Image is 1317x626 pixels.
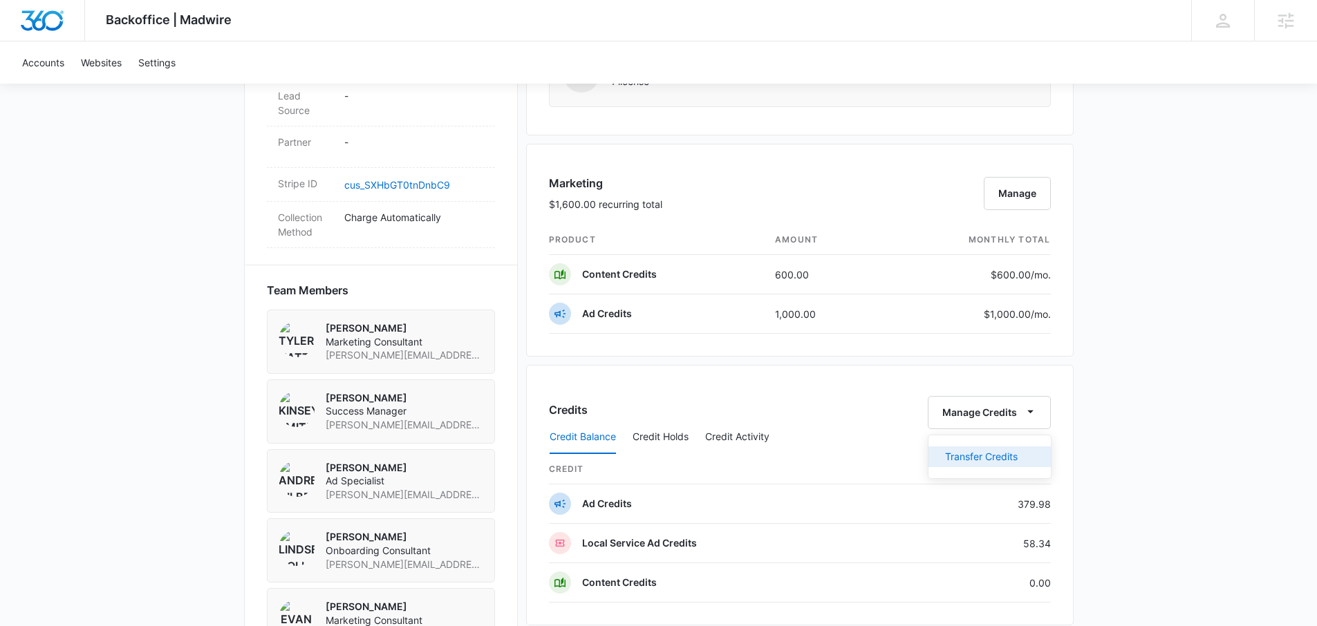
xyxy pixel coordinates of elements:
[36,36,152,47] div: Domain: [DOMAIN_NAME]
[549,197,662,211] p: $1,600.00 recurring total
[326,461,483,475] p: [PERSON_NAME]
[549,175,662,191] h3: Marketing
[326,404,483,418] span: Success Manager
[267,126,495,168] div: Partner-
[764,255,882,294] td: 600.00
[279,461,315,497] img: Andrew Gilbert
[326,600,483,614] p: [PERSON_NAME]
[582,576,657,589] p: Content Credits
[549,455,904,484] th: credit
[984,307,1051,321] p: $1,000.00
[986,267,1051,282] p: $600.00
[37,80,48,91] img: tab_domain_overview_orange.svg
[278,210,333,239] dt: Collection Method
[582,497,632,511] p: Ad Credits
[14,41,73,84] a: Accounts
[764,225,882,255] th: amount
[705,421,769,454] button: Credit Activity
[764,294,882,334] td: 1,000.00
[130,41,184,84] a: Settings
[1031,308,1051,320] span: /mo.
[945,452,1018,462] div: Transfer Credits
[549,225,765,255] th: product
[106,12,232,27] span: Backoffice | Madwire
[882,225,1051,255] th: monthly total
[279,391,315,427] img: Kinsey Smith
[278,88,333,117] dt: Lead Source
[904,524,1051,563] td: 58.34
[582,267,657,281] p: Content Credits
[550,421,616,454] button: Credit Balance
[344,88,484,103] p: -
[344,135,484,149] p: -
[344,179,450,191] a: cus_SXHbGT0tnDnbC9
[267,202,495,248] div: Collection MethodCharge Automatically
[928,446,1051,467] button: Transfer Credits
[267,80,495,126] div: Lead Source-
[904,563,1051,603] td: 0.00
[326,544,483,558] span: Onboarding Consultant
[984,177,1051,210] button: Manage
[582,536,697,550] p: Local Service Ad Credits
[267,168,495,202] div: Stripe IDcus_SXHbGT0tnDnbC9
[326,418,483,432] span: [PERSON_NAME][EMAIL_ADDRESS][PERSON_NAME][DOMAIN_NAME]
[549,401,588,418] h3: Credits
[326,348,483,362] span: [PERSON_NAME][EMAIL_ADDRESS][PERSON_NAME][DOMAIN_NAME]
[326,488,483,502] span: [PERSON_NAME][EMAIL_ADDRESS][PERSON_NAME][DOMAIN_NAME]
[582,307,632,321] p: Ad Credits
[279,530,315,566] img: Lindsey Collett
[73,41,130,84] a: Websites
[326,335,483,349] span: Marketing Consultant
[344,210,484,225] p: Charge Automatically
[153,82,233,91] div: Keywords by Traffic
[326,558,483,571] span: [PERSON_NAME][EMAIL_ADDRESS][PERSON_NAME][DOMAIN_NAME]
[278,176,333,191] dt: Stripe ID
[22,22,33,33] img: logo_orange.svg
[326,474,483,488] span: Ad Specialist
[267,282,348,298] span: Team Members
[138,80,149,91] img: tab_keywords_by_traffic_grey.svg
[326,321,483,335] p: [PERSON_NAME]
[1031,269,1051,281] span: /mo.
[22,36,33,47] img: website_grey.svg
[904,484,1051,524] td: 379.98
[53,82,124,91] div: Domain Overview
[279,321,315,357] img: Tyler Hatton
[928,396,1051,429] button: Manage Credits
[326,530,483,544] p: [PERSON_NAME]
[904,455,1051,484] th: Remaining
[278,135,333,149] dt: Partner
[39,22,68,33] div: v 4.0.25
[633,421,689,454] button: Credit Holds
[326,391,483,405] p: [PERSON_NAME]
